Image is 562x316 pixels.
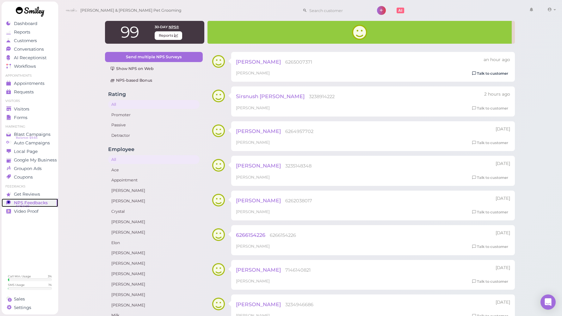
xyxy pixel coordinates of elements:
[14,89,34,95] span: Requests
[2,105,58,113] a: Visitors
[108,100,200,109] a: All
[14,140,50,146] span: Auto Campaigns
[16,204,29,209] span: NPS® 99
[484,91,510,98] div: 09/02 03:07pm
[2,147,58,156] a: Local Page
[8,283,25,287] div: SMS Usage
[236,244,270,249] span: [PERSON_NAME]
[2,99,58,103] li: Visitors
[236,140,270,145] span: [PERSON_NAME]
[155,25,168,29] span: 30-day
[2,164,58,173] a: Groupon Ads
[236,197,281,204] span: [PERSON_NAME]
[14,157,57,163] span: Google My Business
[108,176,200,185] a: Appointment
[14,166,42,171] span: Groupon Ads
[108,131,200,140] a: Detractor
[236,232,265,238] span: 6266154226
[236,93,305,99] span: Sirsnush [PERSON_NAME]
[470,174,510,181] a: Talk to customer
[2,124,58,129] li: Marketing
[108,259,200,268] a: [PERSON_NAME]
[2,184,58,189] li: Feedbacks
[108,238,200,247] a: Elon
[108,280,200,289] a: [PERSON_NAME]
[2,79,58,88] a: Appointments
[309,94,335,99] span: 3238914222
[14,29,30,35] span: Reports
[285,59,312,65] span: 6265007371
[48,283,52,287] div: 1 %
[236,267,281,273] span: [PERSON_NAME]
[108,197,200,205] a: [PERSON_NAME]
[236,301,281,307] span: [PERSON_NAME]
[470,243,510,250] a: Talk to customer
[236,105,270,110] span: [PERSON_NAME]
[108,207,200,216] a: Crystal
[14,106,29,112] span: Visitors
[285,302,313,307] span: 3234946686
[105,75,203,85] a: NPS-based Bonus
[108,186,200,195] a: [PERSON_NAME]
[108,301,200,310] a: [PERSON_NAME]
[2,88,58,96] a: Requests
[2,113,58,122] a: Forms
[169,25,179,29] span: NPS®
[14,38,37,43] span: Customers
[496,126,510,132] div: 08/30 05:35pm
[14,149,38,154] span: Local Page
[2,303,58,312] a: Settings
[14,132,51,137] span: Blast Campaigns
[496,230,510,236] div: 08/30 12:09pm
[108,155,200,164] a: All
[16,135,37,140] span: Balance: $9.65
[285,129,313,134] span: 6264957702
[236,71,270,75] span: [PERSON_NAME]
[2,207,58,216] a: Video Proof
[2,45,58,54] a: Conversations
[14,47,44,52] span: Conversations
[108,218,200,226] a: [PERSON_NAME]
[236,128,281,134] span: [PERSON_NAME]
[496,161,510,167] div: 08/30 03:01pm
[236,175,270,180] span: [PERSON_NAME]
[496,299,510,306] div: 08/29 02:56pm
[496,195,510,202] div: 08/30 02:07pm
[108,249,200,257] a: [PERSON_NAME]
[2,19,58,28] a: Dashboard
[2,190,58,199] a: Get Reviews
[105,64,203,74] a: Show NPS on Web
[307,5,368,16] input: Search customer
[496,265,510,271] div: 08/30 09:43am
[105,52,203,62] a: Send multiple NPS Surveys
[470,140,510,146] a: Talk to customer
[2,28,58,36] a: Reports
[2,295,58,303] a: Sales
[2,156,58,164] a: Google My Business
[285,267,311,273] span: 7146140821
[14,192,40,197] span: Get Reviews
[14,21,37,26] span: Dashboard
[2,173,58,181] a: Coupons
[470,278,510,285] a: Talk to customer
[2,199,58,207] a: NPS Feedbacks NPS® 99
[2,62,58,71] a: Workflows
[236,209,270,214] span: [PERSON_NAME]
[470,70,510,77] a: Talk to customer
[14,115,28,120] span: Forms
[470,209,510,216] a: Talk to customer
[108,111,200,119] a: Promoter
[108,269,200,278] a: [PERSON_NAME]
[108,228,200,237] a: [PERSON_NAME]
[120,22,139,42] span: 99
[2,36,58,45] a: Customers
[14,174,33,180] span: Coupons
[236,59,281,65] span: [PERSON_NAME]
[110,66,197,72] div: Show NPS on Web
[108,166,200,174] a: Ace
[285,198,312,204] span: 6262038017
[14,55,46,60] span: AI Receptionist
[108,91,200,97] h4: Rating
[14,209,39,214] span: Video Proof
[108,290,200,299] a: [PERSON_NAME]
